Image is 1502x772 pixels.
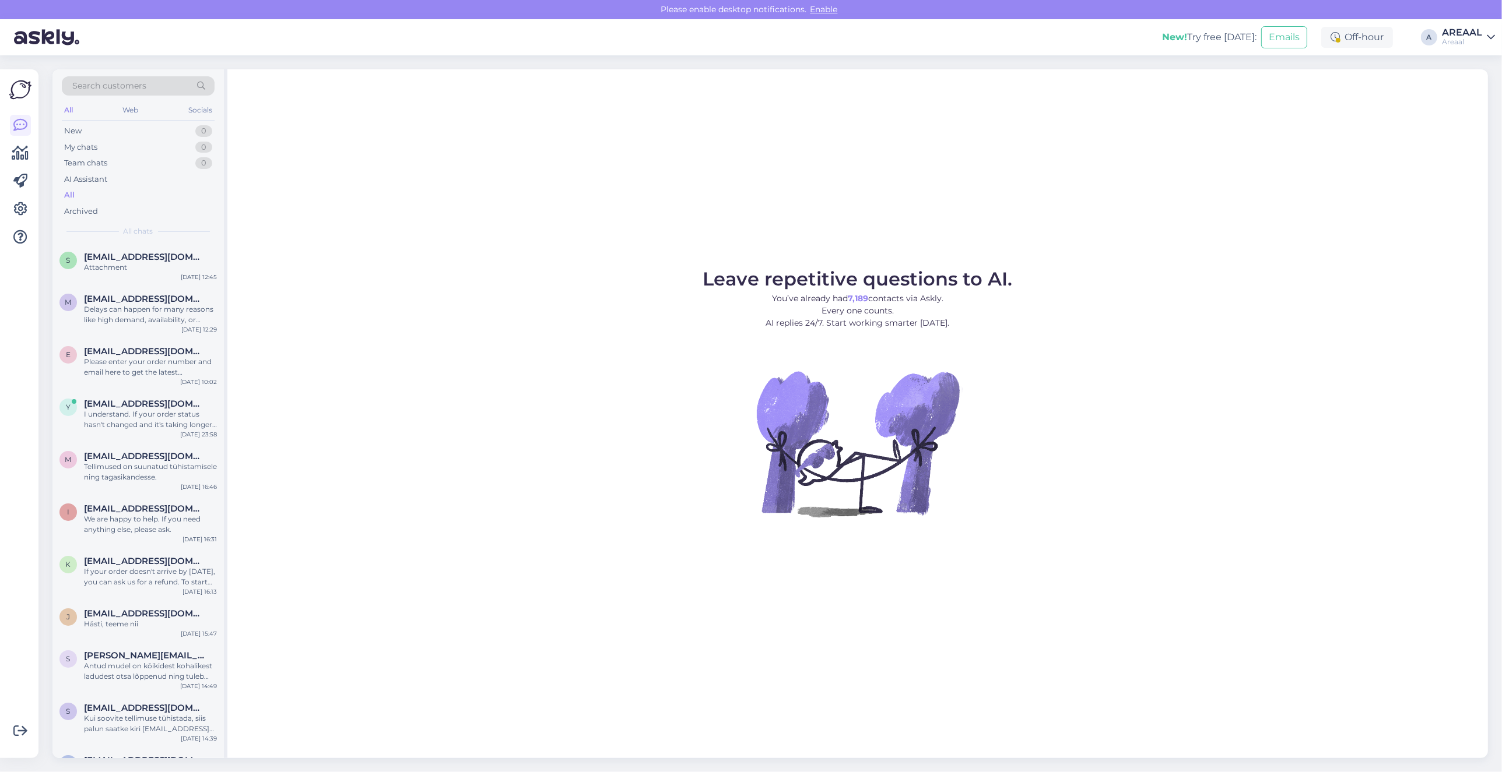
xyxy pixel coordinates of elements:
[84,304,217,325] div: Delays can happen for many reasons like high demand, availability, or shipping problems. We are w...
[186,103,215,118] div: Socials
[1321,27,1393,48] div: Off-hour
[1162,30,1257,44] div: Try free [DATE]:
[848,293,868,304] b: 7,189
[9,79,31,101] img: Askly Logo
[181,325,217,334] div: [DATE] 12:29
[84,357,217,378] div: Please enter your order number and email here to get the latest information on your order: - [URL...
[66,654,71,663] span: S
[84,252,205,262] span: sulgert@gmail.com
[84,650,205,661] span: Sander.kaasik@kad.sisekaitse.ee
[181,734,217,743] div: [DATE] 14:39
[807,4,841,15] span: Enable
[84,461,217,482] div: Tellimused on suunatud tühistamisele ning tagasikandesse.
[84,556,205,566] span: kaismartin1@gmail.com
[64,174,107,185] div: AI Assistant
[65,298,72,306] span: m
[67,507,69,516] span: I
[72,80,146,92] span: Search customers
[64,206,98,217] div: Archived
[181,273,217,281] div: [DATE] 12:45
[1261,26,1307,48] button: Emails
[84,755,205,766] span: Herbertmuhu2005@gmail.com
[64,142,97,153] div: My chats
[1162,31,1187,43] b: New!
[84,619,217,629] div: Hästi, teeme nii
[180,682,217,690] div: [DATE] 14:49
[195,125,212,137] div: 0
[703,292,1013,329] p: You’ve already had contacts via Askly. Every one counts. AI replies 24/7. Start working smarter [...
[84,294,205,304] span: martvork@gmail.com
[84,703,205,713] span: smedia.europe@gmail.com
[183,587,217,596] div: [DATE] 16:13
[1442,37,1482,47] div: Areaal
[1421,29,1437,45] div: A
[66,560,71,569] span: k
[703,267,1013,290] span: Leave repetitive questions to AI.
[84,262,217,273] div: Attachment
[64,157,107,169] div: Team chats
[1442,28,1495,47] a: AREAALAreaal
[84,608,205,619] span: jurgen.holtsmeier@gmail.com
[66,350,71,359] span: e
[180,378,217,386] div: [DATE] 10:02
[84,409,217,430] div: I understand. If your order status hasn't changed and it's taking longer than expected, it might ...
[84,503,205,514] span: Iris.juhani@gmail.com
[64,189,75,201] div: All
[180,430,217,439] div: [DATE] 23:58
[66,256,71,265] span: s
[84,661,217,682] div: Antud mudel on kõikidest kohalikest ladudest otsa lõppenud ning tuleb eraldi tellida. Orienteeruv...
[62,103,75,118] div: All
[84,399,205,409] span: yltsmees@gmail.com
[84,346,205,357] span: egonsale@gmail.com
[195,157,212,169] div: 0
[121,103,141,118] div: Web
[181,629,217,638] div: [DATE] 15:47
[183,535,217,544] div: [DATE] 16:31
[64,125,82,137] div: New
[124,226,153,237] span: All chats
[66,403,71,411] span: y
[84,514,217,535] div: We are happy to help. If you need anything else, please ask.
[753,339,963,548] img: No Chat active
[66,612,70,621] span: j
[84,566,217,587] div: If your order doesn't arrive by [DATE], you can ask us for a refund. To start the refund, please ...
[65,455,72,464] span: M
[1442,28,1482,37] div: AREAAL
[66,707,71,715] span: s
[181,482,217,491] div: [DATE] 16:46
[84,713,217,734] div: Kui soovite tellimuse tühistada, siis palun saatke kiri [EMAIL_ADDRESS][DOMAIN_NAME]
[84,451,205,461] span: Mr.mihhailpetrov@gmail.com
[195,142,212,153] div: 0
